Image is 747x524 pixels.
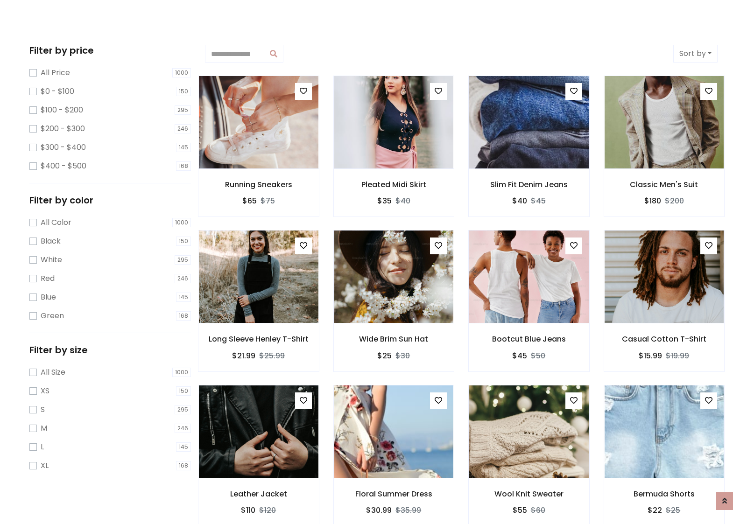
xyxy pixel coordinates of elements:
h6: Floral Summer Dress [334,489,454,498]
del: $35.99 [395,505,421,516]
label: $0 - $100 [41,86,74,97]
span: 295 [175,105,191,115]
del: $60 [531,505,545,516]
h6: Wool Knit Sweater [469,489,589,498]
label: XL [41,460,49,471]
h6: $25 [377,351,392,360]
span: 1000 [172,68,191,77]
label: S [41,404,45,415]
h6: Running Sneakers [198,180,319,189]
h6: $65 [242,196,257,205]
span: 295 [175,405,191,414]
span: 150 [176,237,191,246]
label: All Price [41,67,70,78]
span: 246 [175,124,191,133]
label: XS [41,385,49,397]
del: $75 [261,196,275,206]
span: 145 [176,442,191,452]
del: $120 [259,505,276,516]
label: $100 - $200 [41,105,83,116]
span: 150 [176,386,191,396]
del: $45 [531,196,546,206]
h6: Bootcut Blue Jeans [469,335,589,343]
span: 295 [175,255,191,265]
h6: Wide Brim Sun Hat [334,335,454,343]
span: 145 [176,293,191,302]
span: 1000 [172,368,191,377]
h6: Slim Fit Denim Jeans [469,180,589,189]
h5: Filter by price [29,45,191,56]
label: White [41,254,62,265]
del: $200 [665,196,684,206]
label: $400 - $500 [41,161,86,172]
del: $50 [531,350,545,361]
h6: Bermuda Shorts [604,489,725,498]
h5: Filter by size [29,344,191,356]
label: Blue [41,292,56,303]
label: Red [41,273,55,284]
label: M [41,423,47,434]
span: 168 [176,161,191,171]
del: $40 [395,196,410,206]
label: $200 - $300 [41,123,85,134]
label: Black [41,236,61,247]
span: 246 [175,424,191,433]
h6: $45 [512,351,527,360]
span: 1000 [172,218,191,227]
h6: Long Sleeve Henley T-Shirt [198,335,319,343]
h6: Pleated Midi Skirt [334,180,454,189]
label: L [41,441,44,453]
span: 246 [175,274,191,283]
span: 145 [176,143,191,152]
span: 150 [176,87,191,96]
del: $30 [395,350,410,361]
h6: $35 [377,196,392,205]
h6: $22 [648,506,662,515]
label: Green [41,310,64,321]
h6: $55 [513,506,527,515]
h6: $30.99 [366,506,392,515]
h6: $40 [512,196,527,205]
del: $19.99 [666,350,689,361]
button: Sort by [673,45,718,63]
del: $25 [666,505,680,516]
label: All Color [41,217,71,228]
h6: $21.99 [232,351,255,360]
label: $300 - $400 [41,142,86,153]
label: All Size [41,367,65,378]
h6: Classic Men's Suit [604,180,725,189]
h6: $15.99 [639,351,662,360]
span: 168 [176,311,191,321]
h6: $110 [241,506,255,515]
h6: $180 [644,196,661,205]
h5: Filter by color [29,195,191,206]
h6: Leather Jacket [198,489,319,498]
span: 168 [176,461,191,470]
del: $25.99 [259,350,285,361]
h6: Casual Cotton T-Shirt [604,335,725,343]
